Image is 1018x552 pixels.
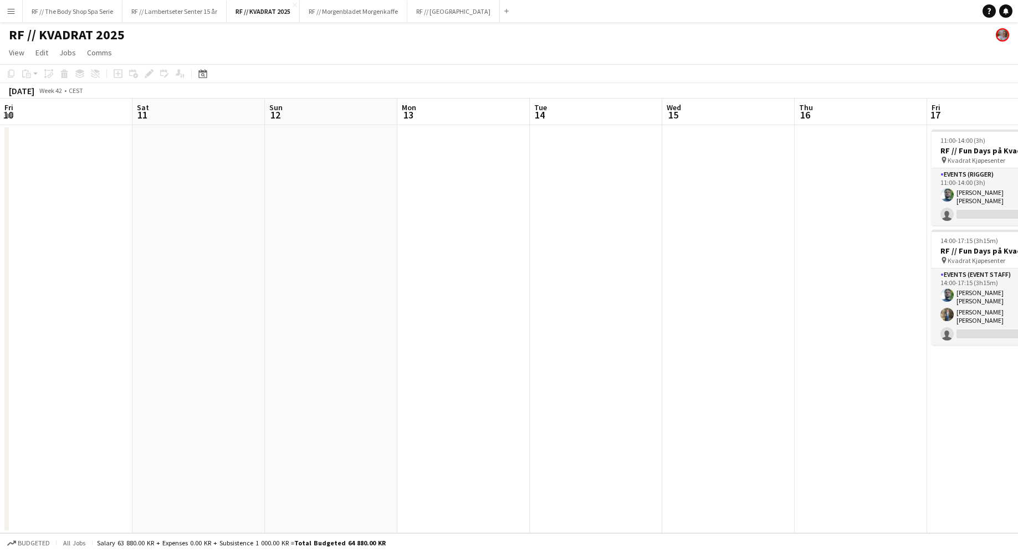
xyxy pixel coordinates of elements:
[9,48,24,58] span: View
[269,102,283,112] span: Sun
[3,109,13,121] span: 10
[18,539,50,547] span: Budgeted
[797,109,813,121] span: 16
[940,236,998,245] span: 14:00-17:15 (3h15m)
[31,45,53,60] a: Edit
[948,156,1005,164] span: Kvadrat Kjøpesenter
[665,109,681,121] span: 15
[35,48,48,58] span: Edit
[407,1,500,22] button: RF // [GEOGRAPHIC_DATA]
[87,48,112,58] span: Comms
[227,1,300,22] button: RF // KVADRAT 2025
[61,539,88,547] span: All jobs
[402,102,416,112] span: Mon
[534,102,547,112] span: Tue
[9,27,125,43] h1: RF // KVADRAT 2025
[294,539,386,547] span: Total Budgeted 64 880.00 KR
[37,86,64,95] span: Week 42
[996,28,1009,42] app-user-avatar: Tina Raugstad
[137,102,149,112] span: Sat
[4,102,13,112] span: Fri
[23,1,122,22] button: RF // The Body Shop Spa Serie
[83,45,116,60] a: Comms
[400,109,416,121] span: 13
[59,48,76,58] span: Jobs
[122,1,227,22] button: RF // Lambertseter Senter 15 år
[135,109,149,121] span: 11
[799,102,813,112] span: Thu
[948,256,1005,265] span: Kvadrat Kjøpesenter
[930,109,940,121] span: 17
[97,539,386,547] div: Salary 63 880.00 KR + Expenses 0.00 KR + Subsistence 1 000.00 KR =
[940,136,985,145] span: 11:00-14:00 (3h)
[300,1,407,22] button: RF // Morgenbladet Morgenkaffe
[533,109,547,121] span: 14
[9,85,34,96] div: [DATE]
[55,45,80,60] a: Jobs
[667,102,681,112] span: Wed
[268,109,283,121] span: 12
[4,45,29,60] a: View
[932,102,940,112] span: Fri
[6,537,52,549] button: Budgeted
[69,86,83,95] div: CEST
